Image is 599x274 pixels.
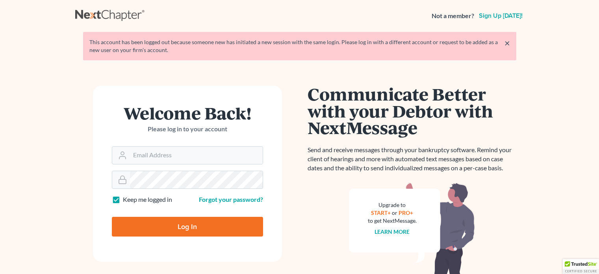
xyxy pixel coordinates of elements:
a: Sign up [DATE]! [477,13,524,19]
p: Send and receive messages through your bankruptcy software. Remind your client of hearings and mo... [308,145,516,173]
strong: Not a member? [432,11,474,21]
a: PRO+ [399,209,413,216]
div: TrustedSite Certified [563,259,599,274]
a: Forgot your password? [199,196,263,203]
a: × [504,38,510,48]
input: Log In [112,217,263,237]
input: Email Address [130,147,263,164]
span: or [392,209,397,216]
a: START+ [371,209,391,216]
div: to get NextMessage. [368,217,417,225]
h1: Welcome Back! [112,104,263,121]
div: Upgrade to [368,201,417,209]
p: Please log in to your account [112,125,263,134]
h1: Communicate Better with your Debtor with NextMessage [308,86,516,136]
label: Keep me logged in [123,195,172,204]
div: This account has been logged out because someone new has initiated a new session with the same lo... [89,38,510,54]
a: Learn more [375,228,410,235]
